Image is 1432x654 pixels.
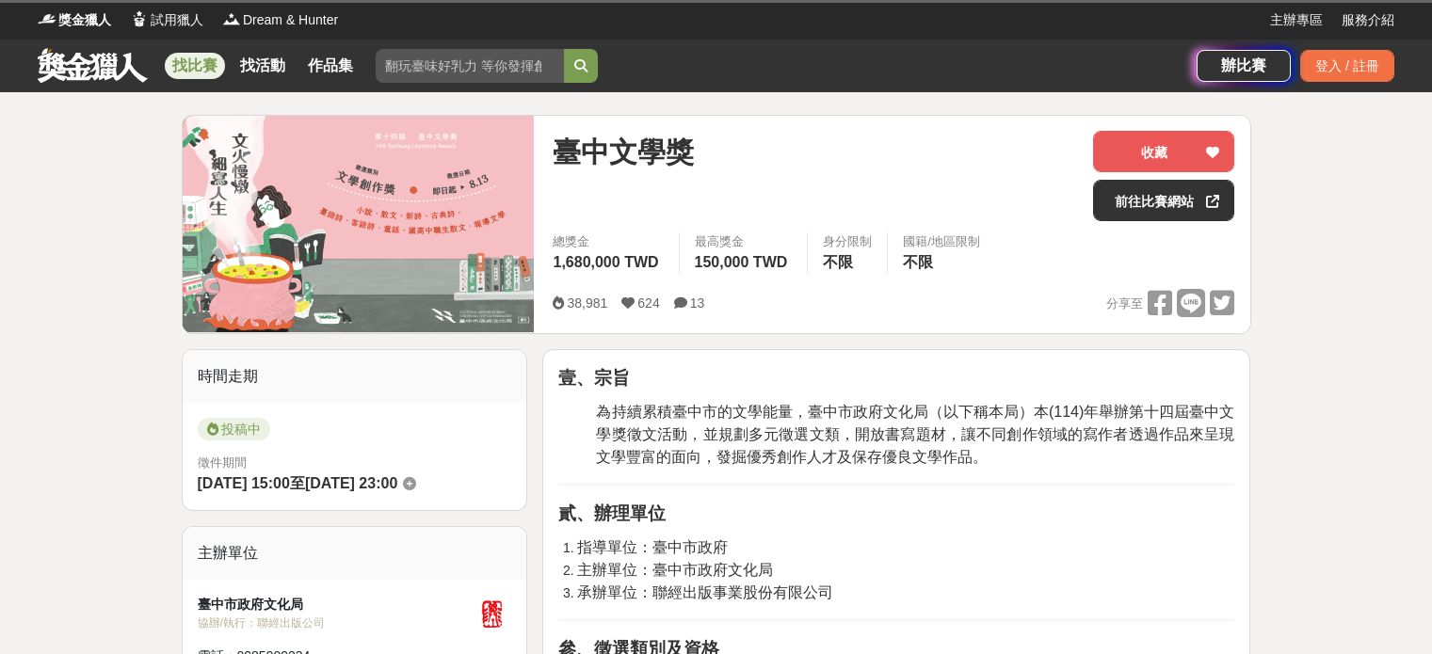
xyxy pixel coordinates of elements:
[903,232,980,251] div: 國籍/地區限制
[596,404,1234,465] span: 為持續累積臺中市的文學能量，臺中市政府文化局（以下稱本局）本(114)年舉辦第十四屆臺中文學獎徵文活動，並規劃多元徵選文類，開放書寫題材，讓不同創作領域的寫作者透過作品來呈現文學豐富的面向，發掘...
[58,10,111,30] span: 獎金獵人
[553,131,694,173] span: 臺中文學獎
[290,475,305,491] span: 至
[1342,10,1394,30] a: 服務介紹
[637,295,659,311] span: 624
[1270,10,1323,30] a: 主辦專區
[577,539,728,555] span: 指導單位：臺中市政府
[553,232,663,251] span: 總獎金
[165,53,225,79] a: 找比賽
[151,10,203,30] span: 試用獵人
[553,254,658,270] span: 1,680,000 TWD
[558,503,666,523] strong: 貳、辦理單位
[198,455,247,470] span: 徵件期間
[38,9,56,28] img: Logo
[1106,290,1143,318] span: 分享至
[690,295,705,311] span: 13
[243,10,338,30] span: Dream & Hunter
[567,295,607,311] span: 38,981
[1197,50,1291,82] a: 辦比賽
[823,254,853,270] span: 不限
[376,49,564,83] input: 翻玩臺味好乳力 等你發揮創意！
[183,350,527,403] div: 時間走期
[558,368,630,388] strong: 壹、宗旨
[695,232,793,251] span: 最高獎金
[305,475,397,491] span: [DATE] 23:00
[183,527,527,580] div: 主辦單位
[222,9,241,28] img: Logo
[1300,50,1394,82] div: 登入 / 註冊
[903,254,933,270] span: 不限
[198,614,475,631] div: 協辦/執行： 聯經出版公司
[1093,131,1234,172] button: 收藏
[1093,180,1234,221] a: 前往比賽網站
[130,10,203,30] a: Logo試用獵人
[233,53,293,79] a: 找活動
[183,116,535,332] img: Cover Image
[198,475,290,491] span: [DATE] 15:00
[198,418,270,440] span: 投稿中
[577,584,833,600] span: 承辦單位：聯經出版事業股份有限公司
[38,10,111,30] a: Logo獎金獵人
[695,254,788,270] span: 150,000 TWD
[130,9,149,28] img: Logo
[198,595,475,614] div: 臺中市政府文化局
[823,232,872,251] div: 身分限制
[577,562,773,578] span: 主辦單位：臺中市政府文化局
[300,53,361,79] a: 作品集
[222,10,338,30] a: LogoDream & Hunter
